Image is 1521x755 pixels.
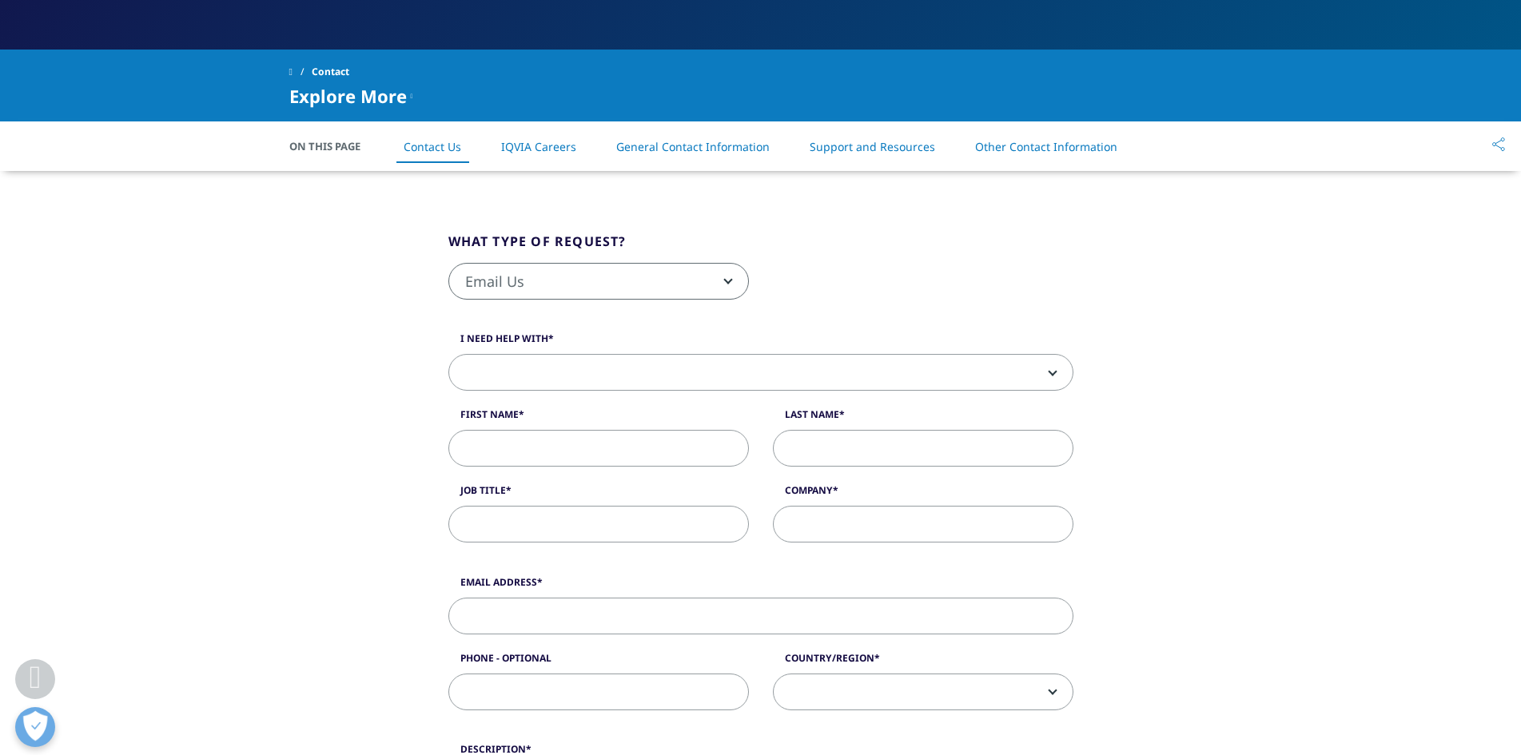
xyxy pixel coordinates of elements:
[773,483,1073,506] label: Company
[616,139,770,154] a: General Contact Information
[312,58,349,86] span: Contact
[448,232,627,263] legend: What type of request?
[448,483,749,506] label: Job Title
[501,139,576,154] a: IQVIA Careers
[15,707,55,747] button: Open Preferences
[448,263,749,300] span: Email Us
[773,651,1073,674] label: Country/Region
[404,139,461,154] a: Contact Us
[810,139,935,154] a: Support and Resources
[448,407,749,430] label: First Name
[773,407,1073,430] label: Last Name
[449,264,748,300] span: Email Us
[289,86,407,105] span: Explore More
[448,575,1073,598] label: Email Address
[289,138,377,154] span: On This Page
[448,332,1073,354] label: I need help with
[448,651,749,674] label: Phone - Optional
[975,139,1117,154] a: Other Contact Information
